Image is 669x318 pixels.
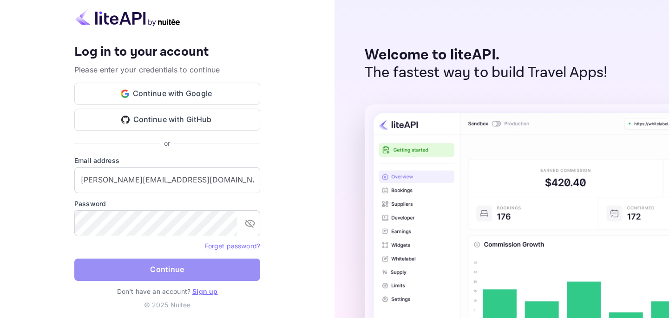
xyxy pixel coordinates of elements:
[164,138,170,148] p: or
[74,259,260,281] button: Continue
[74,167,260,193] input: Enter your email address
[74,199,260,208] label: Password
[365,46,608,64] p: Welcome to liteAPI.
[74,64,260,75] p: Please enter your credentials to continue
[74,109,260,131] button: Continue with GitHub
[205,241,260,250] a: Forget password?
[241,214,259,233] button: toggle password visibility
[74,83,260,105] button: Continue with Google
[74,8,181,26] img: liteapi
[365,64,608,82] p: The fastest way to build Travel Apps!
[74,156,260,165] label: Email address
[74,286,260,296] p: Don't have an account?
[192,287,217,295] a: Sign up
[74,300,260,310] p: © 2025 Nuitee
[205,242,260,250] a: Forget password?
[74,44,260,60] h4: Log in to your account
